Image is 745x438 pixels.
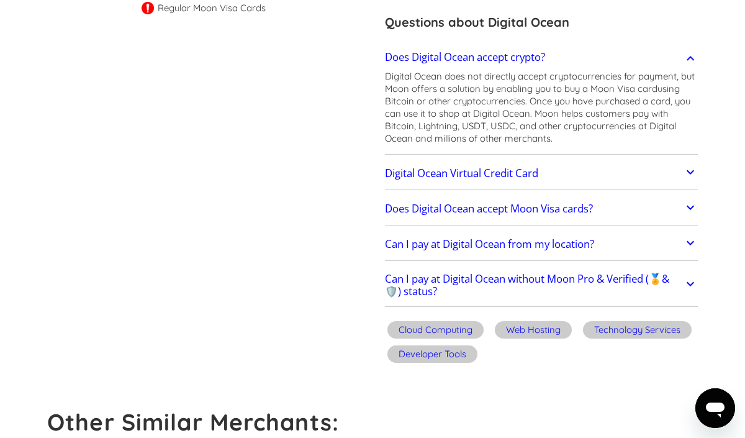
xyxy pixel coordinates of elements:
[399,348,466,360] div: Developer Tools
[385,13,698,32] h3: Questions about Digital Ocean
[594,324,680,336] div: Technology Services
[385,267,698,304] a: Can I pay at Digital Ocean without Moon Pro & Verified (🏅&🛡️) status?
[695,388,735,428] iframe: Button to launch messaging window
[385,344,480,368] a: Developer Tools
[385,44,698,70] a: Does Digital Ocean accept crypto?
[385,167,538,180] h2: Digital Ocean Virtual Credit Card
[385,232,698,258] a: Can I pay at Digital Ocean from my location?
[385,70,698,145] p: Digital Ocean does not directly accept cryptocurrencies for payment, but Moon offers a solution b...
[385,238,594,250] h2: Can I pay at Digital Ocean from my location?
[385,196,698,222] a: Does Digital Ocean accept Moon Visa cards?
[580,319,694,344] a: Technology Services
[385,319,486,344] a: Cloud Computing
[47,408,339,436] strong: Other Similar Merchants:
[506,324,561,336] div: Web Hosting
[385,273,684,298] h2: Can I pay at Digital Ocean without Moon Pro & Verified (🏅&🛡️) status?
[385,51,545,63] h2: Does Digital Ocean accept crypto?
[158,2,266,14] div: Regular Moon Visa Cards
[492,319,574,344] a: Web Hosting
[385,160,698,186] a: Digital Ocean Virtual Credit Card
[399,324,472,336] div: Cloud Computing
[385,203,593,215] h2: Does Digital Ocean accept Moon Visa cards?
